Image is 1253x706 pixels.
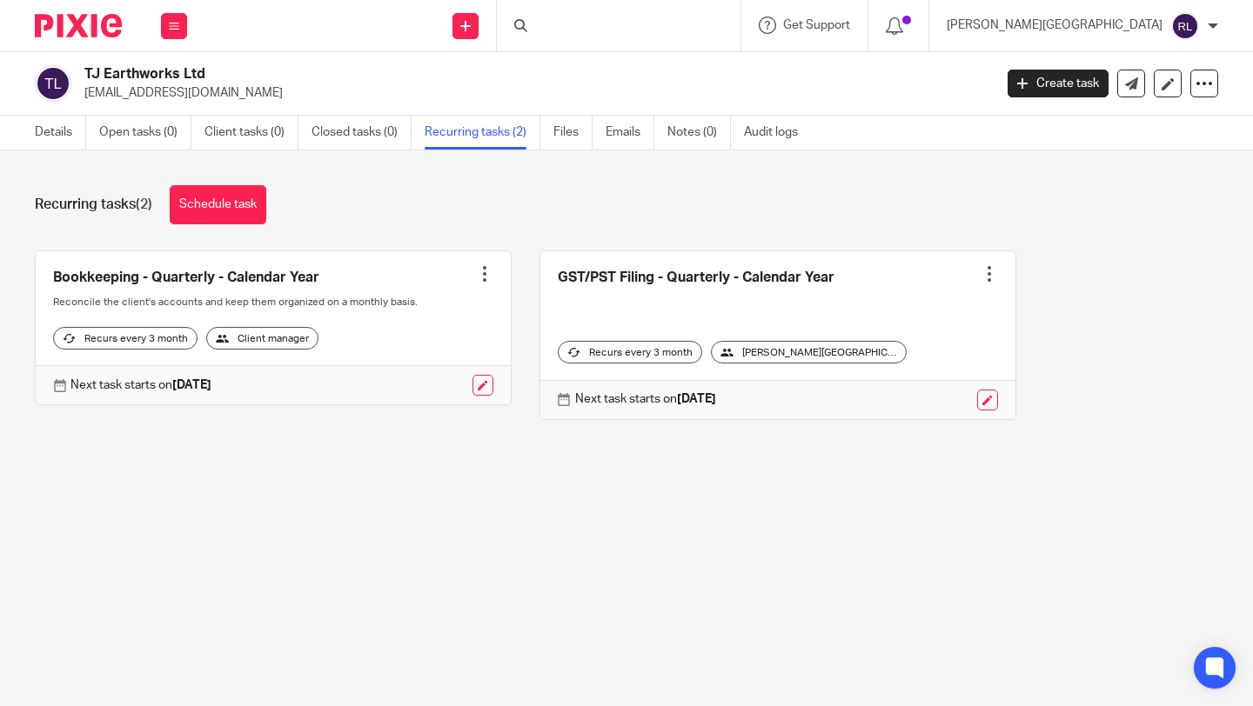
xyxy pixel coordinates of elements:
a: Audit logs [744,116,811,150]
a: Recurring tasks (2) [425,116,540,150]
span: (2) [136,197,152,211]
a: Details [35,116,86,150]
a: Schedule task [170,185,266,224]
p: Next task starts on [70,376,211,394]
img: svg%3E [35,65,71,102]
div: [PERSON_NAME][GEOGRAPHIC_DATA] [711,341,907,363]
a: Client tasks (0) [204,116,298,150]
strong: [DATE] [677,393,716,405]
p: [EMAIL_ADDRESS][DOMAIN_NAME] [84,84,982,102]
a: Create task [1008,70,1109,97]
img: svg%3E [1171,12,1199,40]
a: Emails [606,116,654,150]
strong: [DATE] [172,379,211,391]
p: [PERSON_NAME][GEOGRAPHIC_DATA] [947,17,1163,34]
div: Recurs every 3 month [558,341,702,363]
div: Client manager [206,327,318,350]
a: Open tasks (0) [99,116,191,150]
div: Recurs every 3 month [53,327,198,350]
img: Pixie [35,14,122,37]
p: Next task starts on [575,390,716,408]
h2: TJ Earthworks Ltd [84,65,802,83]
a: Notes (0) [667,116,731,150]
a: Files [553,116,593,150]
span: Get Support [783,19,850,31]
a: Closed tasks (0) [312,116,412,150]
h1: Recurring tasks [35,196,152,214]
